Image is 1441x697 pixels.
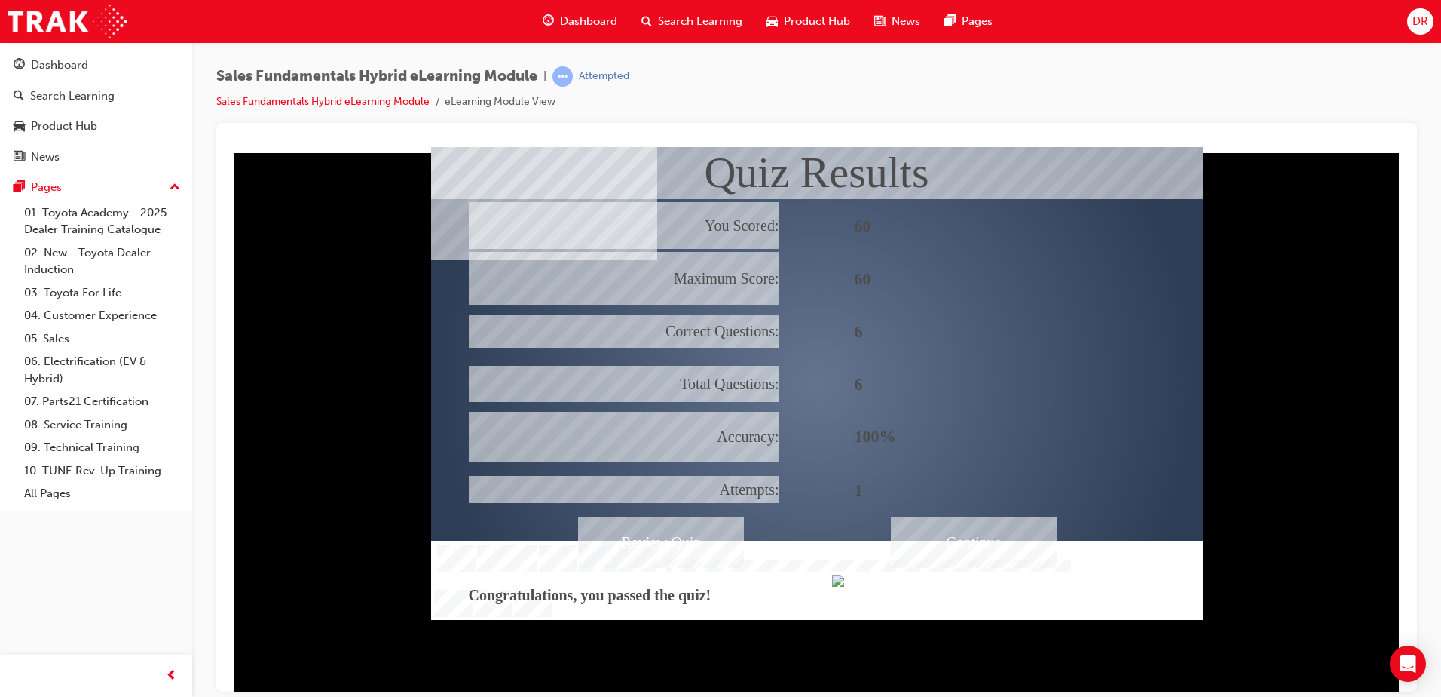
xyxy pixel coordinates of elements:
img: Trak [8,5,127,38]
span: Dashboard [560,13,617,30]
div: Review Quiz [350,370,516,421]
span: prev-icon [166,667,177,686]
div: 60 [626,107,937,156]
div: 100% [626,265,937,315]
div: Total Questions: [240,219,551,255]
div: Product Hub [31,118,97,135]
a: Dashboard [6,51,186,79]
div: Attempted [579,69,629,84]
a: news-iconNews [862,6,932,37]
span: | [543,68,546,85]
span: search-icon [14,90,24,103]
div: 6 [626,160,937,209]
div: Search Learning [30,88,115,105]
span: car-icon [14,120,25,134]
a: 09. Technical Training [18,436,186,459]
a: Product Hub [6,112,186,140]
span: Product Hub [784,13,850,30]
button: Pages [6,173,186,201]
a: 01. Toyota Academy - 2025 Dealer Training Catalogue [18,201,186,241]
button: DR [1407,8,1433,35]
button: DashboardSearch LearningProduct HubNews [6,48,186,173]
span: learningRecordVerb_ATTEMPT-icon [552,66,573,87]
div: News [31,149,60,166]
a: 10. TUNE Rev-Up Training [18,459,186,483]
a: 04. Customer Experience [18,304,186,327]
span: DR [1412,13,1428,30]
div: You Scored: [240,55,551,102]
a: pages-iconPages [932,6,1005,37]
a: 03. Toyota For Life [18,281,186,305]
div: 1 [626,318,937,367]
a: guage-iconDashboard [531,6,629,37]
div: Accuracy: [240,265,551,315]
div: Congratulations, you passed the quiz! [240,422,937,474]
div: Dashboard [31,57,88,74]
span: up-icon [170,178,180,198]
span: guage-icon [543,12,554,31]
li: eLearning Module View [445,94,555,111]
a: car-iconProduct Hub [754,6,862,37]
span: pages-icon [14,181,25,195]
a: 07. Parts21 Certification [18,390,186,413]
span: Pages [962,13,993,30]
div: 6 [626,213,937,262]
span: search-icon [641,12,652,31]
a: 06. Electrification (EV & Hybrid) [18,350,186,390]
span: news-icon [14,151,25,164]
span: Sales Fundamentals Hybrid eLearning Module [216,68,537,85]
span: News [892,13,920,30]
span: car-icon [766,12,778,31]
span: pages-icon [944,12,956,31]
div: Maximum Score: [240,105,551,158]
div: Pages [31,179,62,196]
span: news-icon [874,12,886,31]
div: Correct Questions: [240,167,551,201]
a: News [6,143,186,171]
div: 60 [626,54,937,103]
a: Sales Fundamentals Hybrid eLearning Module [216,95,430,108]
a: 08. Service Training [18,413,186,437]
span: Search Learning [658,13,742,30]
a: 05. Sales [18,327,186,351]
div: Attempts: [240,329,551,356]
span: guage-icon [14,59,25,72]
div: Open Intercom Messenger [1390,646,1426,682]
a: 02. New - Toyota Dealer Induction [18,241,186,281]
a: All Pages [18,482,186,505]
a: Search Learning [6,82,186,110]
a: search-iconSearch Learning [629,6,754,37]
